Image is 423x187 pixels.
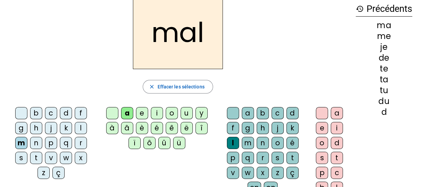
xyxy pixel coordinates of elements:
span: Effacer les sélections [157,83,204,91]
div: f [227,122,239,134]
div: ta [356,76,412,84]
div: x [75,152,87,164]
div: a [331,107,343,119]
div: o [316,137,328,149]
div: a [242,107,254,119]
div: p [316,167,328,179]
div: o [272,137,284,149]
div: t [30,152,42,164]
mat-icon: history [356,5,364,13]
div: y [195,107,208,119]
div: h [257,122,269,134]
div: je [356,43,412,51]
div: s [272,152,284,164]
div: î [195,122,208,134]
div: b [257,107,269,119]
div: w [242,167,254,179]
div: d [286,107,299,119]
div: j [272,122,284,134]
div: g [15,122,27,134]
div: c [45,107,57,119]
div: k [286,122,299,134]
div: m [15,137,27,149]
div: ç [286,167,299,179]
div: d [60,107,72,119]
div: h [30,122,42,134]
div: s [316,152,328,164]
div: û [158,137,170,149]
div: ê [166,122,178,134]
div: e [136,107,148,119]
div: ç [52,167,65,179]
div: r [257,152,269,164]
div: n [30,137,42,149]
div: i [151,107,163,119]
div: du [356,97,412,105]
div: u [181,107,193,119]
div: r [75,137,87,149]
button: Effacer les sélections [143,80,213,93]
div: n [257,137,269,149]
div: me [356,32,412,40]
div: o [166,107,178,119]
div: z [38,167,50,179]
div: ï [128,137,141,149]
div: x [257,167,269,179]
div: v [45,152,57,164]
div: c [331,167,343,179]
div: à [106,122,118,134]
div: e [316,122,328,134]
div: é [286,137,299,149]
div: p [227,152,239,164]
div: t [331,152,343,164]
div: i [331,122,343,134]
div: ma [356,21,412,29]
div: ë [181,122,193,134]
div: v [227,167,239,179]
div: d [356,108,412,116]
div: k [60,122,72,134]
div: f [75,107,87,119]
div: c [272,107,284,119]
div: tu [356,86,412,95]
div: te [356,65,412,73]
div: l [75,122,87,134]
div: l [227,137,239,149]
div: de [356,54,412,62]
div: j [45,122,57,134]
div: â [121,122,133,134]
div: é [151,122,163,134]
div: w [60,152,72,164]
div: ô [143,137,156,149]
h3: Précédents [356,1,412,17]
div: s [15,152,27,164]
div: t [286,152,299,164]
div: d [331,137,343,149]
div: z [272,167,284,179]
div: p [45,137,57,149]
div: q [242,152,254,164]
div: q [60,137,72,149]
div: è [136,122,148,134]
div: m [242,137,254,149]
div: b [30,107,42,119]
div: a [121,107,133,119]
div: g [242,122,254,134]
div: ü [173,137,185,149]
mat-icon: close [148,84,155,90]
